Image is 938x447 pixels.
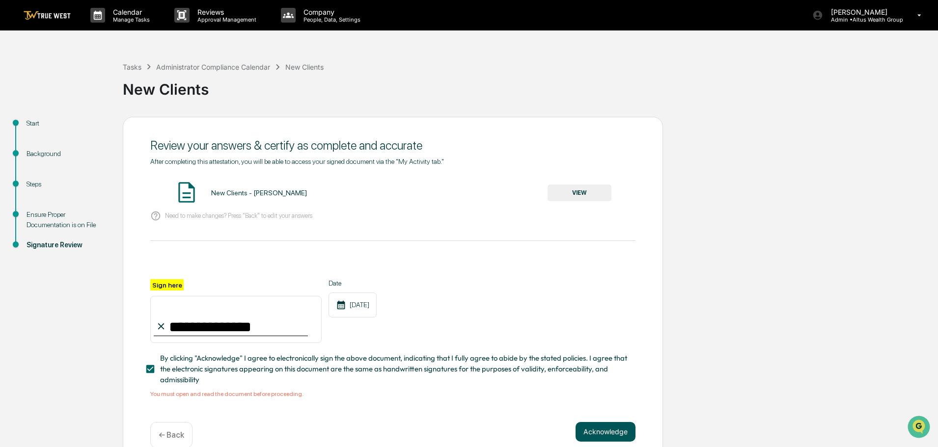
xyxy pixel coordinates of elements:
a: 🗄️Attestations [67,120,126,137]
p: How can we help? [10,21,179,36]
div: [DATE] [329,292,377,317]
img: Document Icon [174,180,199,205]
a: 🔎Data Lookup [6,138,66,156]
input: Clear [26,45,162,55]
p: Approval Management [190,16,261,23]
div: Signature Review [27,240,107,250]
div: 🖐️ [10,125,18,132]
p: People, Data, Settings [296,16,365,23]
div: Background [27,149,107,159]
a: Powered byPylon [69,166,119,174]
label: Sign here [150,279,184,290]
p: Company [296,8,365,16]
div: Administrator Compliance Calendar [156,63,270,71]
img: 1746055101610-c473b297-6a78-478c-a979-82029cc54cd1 [10,75,28,93]
div: Steps [27,179,107,189]
div: 🔎 [10,143,18,151]
p: Need to make changes? Press "Back" to edit your answers [165,212,312,219]
iframe: Open customer support [907,415,933,441]
p: Admin • Altus Wealth Group [823,16,903,23]
label: Date [329,279,377,287]
span: By clicking "Acknowledge" I agree to electronically sign the above document, indicating that I fu... [160,353,628,386]
div: Tasks [123,63,141,71]
div: Review your answers & certify as complete and accurate [150,138,635,153]
span: Data Lookup [20,142,62,152]
button: VIEW [548,184,611,201]
p: ← Back [159,430,184,440]
span: After completing this attestation, you will be able to access your signed document via the "My Ac... [150,158,444,165]
div: We're available if you need us! [33,85,124,93]
div: 🗄️ [71,125,79,132]
div: Start [27,118,107,129]
span: Attestations [81,124,122,133]
div: New Clients [123,73,933,98]
p: [PERSON_NAME] [823,8,903,16]
div: New Clients [285,63,324,71]
div: Start new chat [33,75,161,85]
button: Start new chat [167,78,179,90]
div: Ensure Proper Documentation is on File [27,210,107,230]
div: New Clients - [PERSON_NAME] [211,189,307,197]
p: Reviews [190,8,261,16]
img: logo [24,11,71,20]
span: Preclearance [20,124,63,133]
p: Calendar [105,8,155,16]
a: 🖐️Preclearance [6,120,67,137]
p: Manage Tasks [105,16,155,23]
div: You must open and read the document before proceeding. [150,391,635,397]
button: Acknowledge [576,422,635,442]
span: Pylon [98,166,119,174]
